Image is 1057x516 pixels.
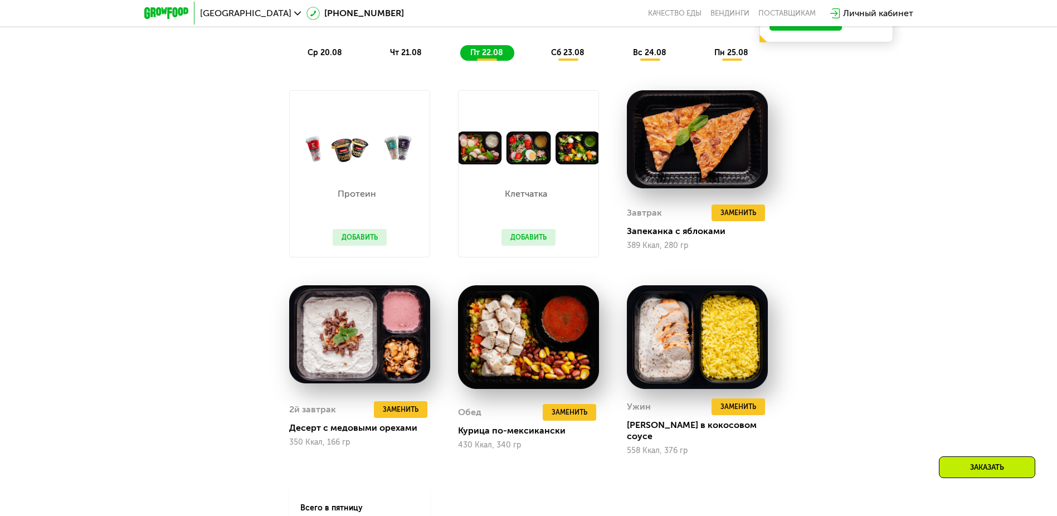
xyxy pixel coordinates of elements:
[627,205,662,221] div: Завтрак
[458,441,599,450] div: 430 Ккал, 340 гр
[627,241,768,250] div: 389 Ккал, 280 гр
[627,446,768,455] div: 558 Ккал, 376 гр
[843,7,913,20] div: Личный кабинет
[758,9,816,18] div: поставщикам
[390,48,422,57] span: чт 21.08
[633,48,666,57] span: вс 24.08
[289,401,336,418] div: 2й завтрак
[710,9,749,18] a: Вендинги
[333,189,381,198] p: Протеин
[627,398,651,415] div: Ужин
[289,438,430,447] div: 350 Ккал, 166 гр
[552,407,587,418] span: Заменить
[374,401,427,418] button: Заменить
[289,422,439,434] div: Десерт с медовыми орехами
[939,456,1035,478] div: Заказать
[383,404,418,415] span: Заменить
[648,9,702,18] a: Качество еды
[551,48,584,57] span: сб 23.08
[501,189,550,198] p: Клетчатка
[720,207,756,218] span: Заменить
[712,205,765,221] button: Заменить
[200,9,291,18] span: [GEOGRAPHIC_DATA]
[306,7,404,20] a: [PHONE_NUMBER]
[333,229,387,246] button: Добавить
[458,404,481,421] div: Обед
[627,226,777,237] div: Запеканка с яблоками
[308,48,342,57] span: ср 20.08
[712,398,765,415] button: Заменить
[458,425,608,436] div: Курица по-мексикански
[470,48,503,57] span: пт 22.08
[543,404,596,421] button: Заменить
[720,401,756,412] span: Заменить
[501,229,556,246] button: Добавить
[714,48,748,57] span: пн 25.08
[627,420,777,442] div: [PERSON_NAME] в кокосовом соусе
